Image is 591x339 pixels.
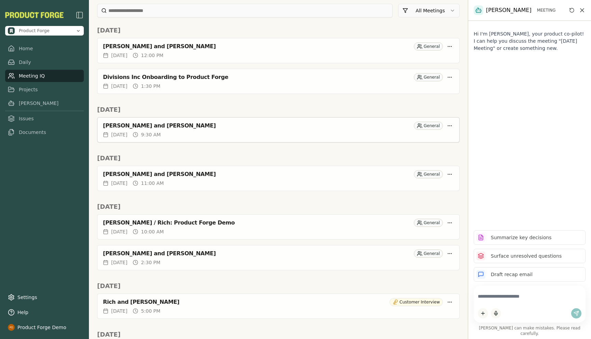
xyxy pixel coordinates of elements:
span: [DATE] [111,259,127,266]
a: Daily [5,56,84,68]
button: More options [446,42,454,51]
button: More options [446,73,454,81]
p: Surface unresolved questions [491,253,562,260]
div: [PERSON_NAME] and [PERSON_NAME] [103,43,411,50]
p: Hi I'm [PERSON_NAME], your product co-pilot! I can help you discuss the meeting "[DATE] Meeting" ... [474,30,586,52]
img: Product Forge [5,12,64,18]
button: Help [5,306,84,318]
span: [DATE] [111,180,127,187]
div: General [414,219,443,227]
div: General [414,42,443,51]
button: Draft recap email [474,267,586,282]
span: [DATE] [111,228,127,235]
a: Meeting IQ [5,70,84,82]
img: Product Forge [8,27,15,34]
button: More options [446,219,454,227]
div: Divisions Inc Onboarding to Product Forge [103,74,411,81]
button: Add content to chat [478,308,488,318]
button: More options [446,170,454,178]
a: Divisions Inc Onboarding to Product ForgeGeneral[DATE]1:30 PM [97,69,460,94]
span: 9:30 AM [141,131,161,138]
span: [PERSON_NAME] can make mistakes. Please read carefully. [474,325,586,336]
button: More options [446,122,454,130]
button: More options [446,249,454,258]
span: 1:30 PM [141,83,160,90]
a: [PERSON_NAME] and [PERSON_NAME]General[DATE]11:00 AM [97,166,460,191]
div: [PERSON_NAME] and [PERSON_NAME] [103,122,411,129]
button: Close chat [579,7,586,14]
h2: [DATE] [97,26,460,35]
div: Customer Interview [390,298,443,306]
button: Clear context [568,6,576,14]
div: [PERSON_NAME] / Rich: Product Forge Demo [103,219,411,226]
div: [PERSON_NAME] and [PERSON_NAME] [103,250,411,257]
span: 12:00 PM [141,52,163,59]
span: [DATE] [111,308,127,314]
div: General [414,249,443,258]
a: [PERSON_NAME] / Rich: Product Forge DemoGeneral[DATE]10:00 AM [97,214,460,240]
span: 10:00 AM [141,228,163,235]
img: sidebar [76,11,84,19]
a: Home [5,42,84,55]
button: Open organization switcher [5,26,84,36]
img: profile [8,324,15,331]
span: [PERSON_NAME] [486,6,531,14]
a: Documents [5,126,84,138]
div: General [414,122,443,130]
button: MEETING [534,8,559,13]
p: Summarize key decisions [491,234,552,241]
a: Projects [5,83,84,96]
span: 5:00 PM [141,308,160,314]
a: Settings [5,291,84,303]
h2: [DATE] [97,202,460,212]
div: General [414,170,443,178]
span: Product Forge [19,28,50,34]
p: Draft recap email [491,271,533,278]
a: [PERSON_NAME] and [PERSON_NAME]General[DATE]12:00 PM [97,38,460,63]
h2: [DATE] [97,281,460,291]
span: 2:30 PM [141,259,160,266]
button: Product Forge Demo [5,321,84,334]
span: [DATE] [111,83,127,90]
button: PF-Logo [5,12,64,18]
div: [PERSON_NAME] and [PERSON_NAME] [103,171,411,178]
button: More options [446,298,454,306]
button: Start dictation [491,308,501,318]
span: 11:00 AM [141,180,163,187]
div: General [414,73,443,81]
h2: [DATE] [97,105,460,114]
div: Rich and [PERSON_NAME] [103,299,387,306]
a: [PERSON_NAME] [5,97,84,109]
a: [PERSON_NAME] and [PERSON_NAME]General[DATE]2:30 PM [97,245,460,270]
a: [PERSON_NAME] and [PERSON_NAME]General[DATE]9:30 AM [97,117,460,143]
button: Surface unresolved questions [474,249,586,263]
a: Issues [5,112,84,125]
h2: [DATE] [97,153,460,163]
span: [DATE] [111,131,127,138]
button: Summarize key decisions [474,230,586,245]
button: Send message [571,308,581,318]
span: [DATE] [111,52,127,59]
a: Rich and [PERSON_NAME]Customer Interview[DATE]5:00 PM [97,294,460,319]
